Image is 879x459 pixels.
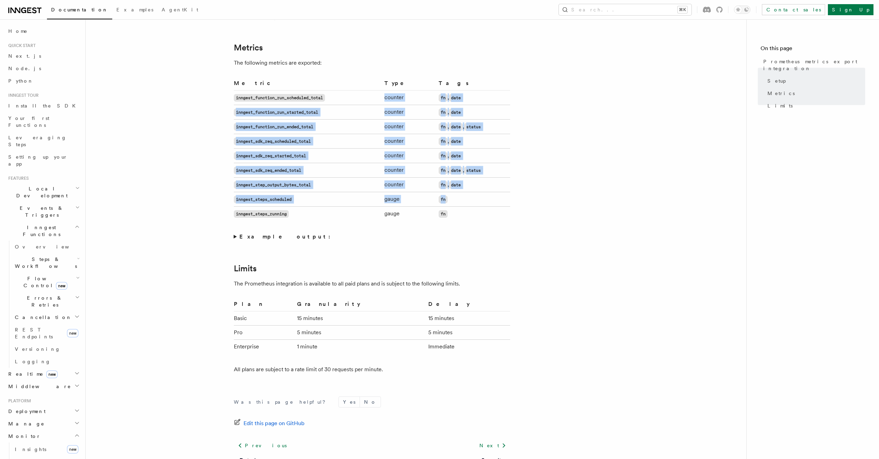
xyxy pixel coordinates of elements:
th: Metric [234,79,382,91]
code: inngest_steps_running [234,210,289,218]
code: inngest_function_run_ended_total [234,123,315,131]
button: No [360,397,381,407]
span: Install the SDK [8,103,80,109]
span: Inngest tour [6,93,39,98]
span: AgentKit [162,7,198,12]
code: date [449,94,463,102]
td: counter [382,120,436,134]
kbd: ⌘K [678,6,687,13]
a: Edit this page on GitHub [234,419,305,428]
a: Node.js [6,62,81,75]
p: The Prometheus integration is available to all paid plans and is subject to the following limits. [234,279,510,289]
button: Flow Controlnew [12,272,81,292]
td: counter [382,178,436,192]
a: REST Endpointsnew [12,324,81,343]
code: fn [439,152,448,160]
td: counter [382,91,436,105]
p: The following metrics are exported: [234,58,510,68]
button: Monitor [6,430,81,442]
a: Home [6,25,81,37]
span: Steps & Workflows [12,256,77,270]
button: Realtimenew [6,368,81,380]
span: Limits [767,102,793,109]
button: Steps & Workflows [12,253,81,272]
code: fn [439,167,448,174]
td: 5 minutes [294,326,426,340]
code: inngest_function_run_started_total [234,109,320,116]
button: Errors & Retries [12,292,81,311]
td: counter [382,149,436,163]
span: Your first Functions [8,115,49,128]
code: inngest_sdk_req_started_total [234,152,308,160]
th: Type [382,79,436,91]
code: inngest_sdk_req_scheduled_total [234,138,313,145]
code: date [449,109,463,116]
td: gauge [382,192,436,207]
button: Search...⌘K [559,4,691,15]
td: counter [382,105,436,120]
code: date [449,167,463,174]
p: Was this page helpful? [234,399,330,405]
a: Your first Functions [6,112,81,131]
a: Contact sales [762,4,825,15]
span: Home [8,28,28,35]
td: counter [382,134,436,149]
code: inngest_sdk_req_ended_total [234,167,303,174]
code: status [464,123,483,131]
a: Setup [765,75,865,87]
a: Documentation [47,2,112,19]
td: gauge [382,207,436,221]
td: , , [436,120,510,134]
td: , [436,178,510,192]
code: date [449,123,463,131]
th: Granularity [294,300,426,311]
td: , [436,134,510,149]
span: Inngest Functions [6,224,75,238]
td: Basic [234,311,295,326]
td: 5 minutes [426,326,510,340]
span: Flow Control [12,275,76,289]
button: Middleware [6,380,81,393]
span: Realtime [6,371,58,377]
a: Examples [112,2,157,19]
span: Python [8,78,34,84]
td: Enterprise [234,340,295,354]
a: Prometheus metrics export integration [761,55,865,75]
a: Metrics [765,87,865,100]
td: , [436,149,510,163]
a: Overview [12,241,81,253]
span: Manage [6,420,45,427]
button: Local Development [6,182,81,202]
code: inngest_function_run_scheduled_total [234,94,325,102]
span: REST Endpoints [15,327,53,339]
code: inngest_steps_scheduled [234,196,294,203]
td: , , [436,163,510,178]
code: status [464,167,483,174]
td: 15 minutes [426,311,510,326]
span: Leveraging Steps [8,135,67,147]
code: fn [439,94,448,102]
a: Install the SDK [6,100,81,112]
code: date [449,152,463,160]
h4: On this page [761,44,865,55]
td: 1 minute [294,340,426,354]
span: Quick start [6,43,36,48]
span: Setup [767,77,786,84]
a: Next [475,439,510,452]
a: Python [6,75,81,87]
th: Tags [436,79,510,91]
td: , [436,91,510,105]
span: Setting up your app [8,154,68,167]
span: Documentation [51,7,108,12]
code: fn [439,196,448,203]
code: fn [439,138,448,145]
code: fn [439,210,448,218]
span: Monitor [6,433,41,440]
a: Limits [765,100,865,112]
a: Limits [234,264,257,273]
th: Plan [234,300,295,311]
code: fn [439,181,448,189]
button: Yes [339,397,360,407]
span: Prometheus metrics export integration [763,58,865,72]
span: Examples [116,7,153,12]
